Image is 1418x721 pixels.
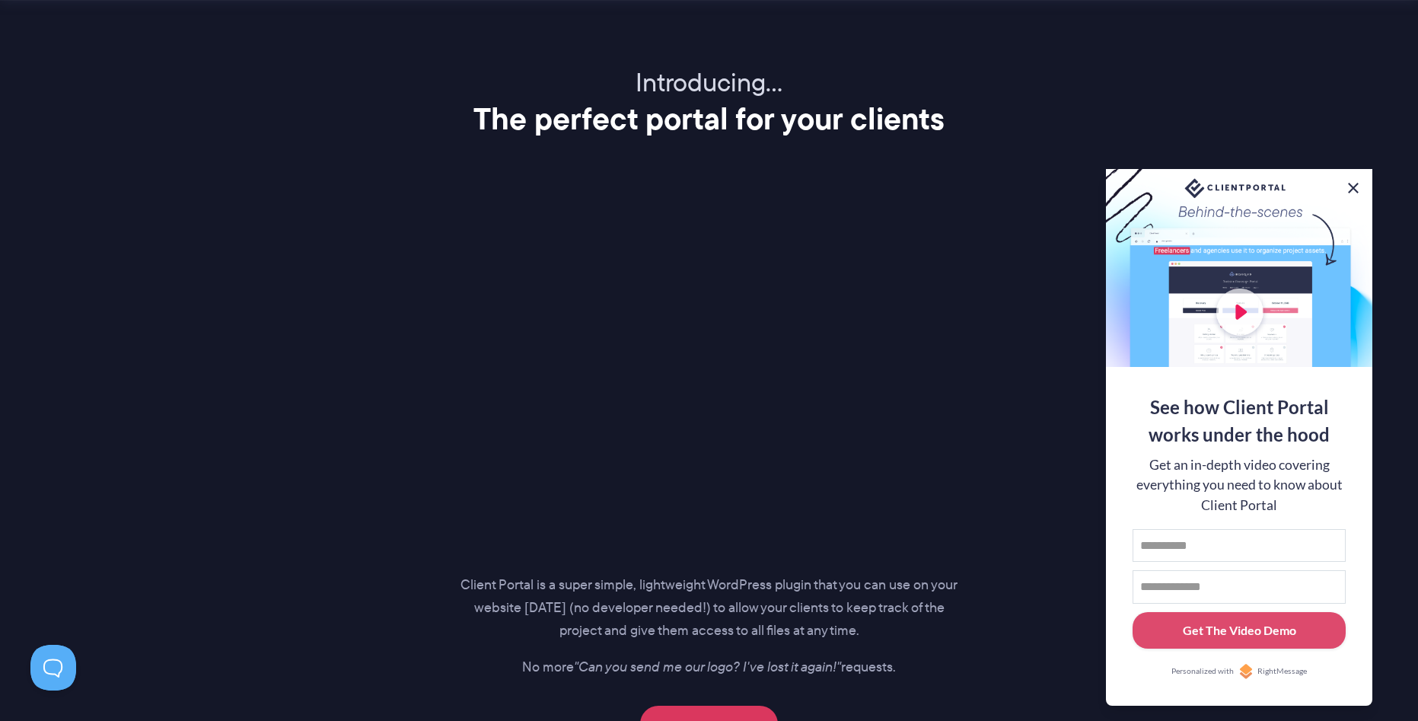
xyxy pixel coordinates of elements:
[1133,664,1346,679] a: Personalized withRightMessage
[574,657,841,677] i: "Can you send me our logo? I've lost it again!"
[211,67,1208,100] p: Introducing…
[1257,665,1307,678] span: RightMessage
[1133,455,1346,515] div: Get an in-depth video covering everything you need to know about Client Portal
[1133,394,1346,448] div: See how Client Portal works under the hood
[30,645,76,691] iframe: Toggle Customer Support
[1238,664,1254,679] img: Personalized with RightMessage
[1133,612,1346,649] button: Get The Video Demo
[460,656,958,679] p: No more requests.
[460,574,958,643] p: Client Portal is a super simple, lightweight WordPress plugin that you can use on your website [D...
[211,100,1208,138] h2: The perfect portal for your clients
[1171,665,1234,678] span: Personalized with
[1183,621,1296,640] div: Get The Video Demo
